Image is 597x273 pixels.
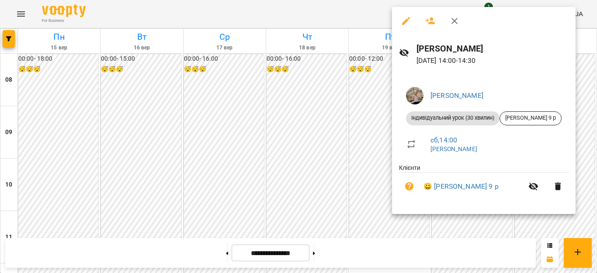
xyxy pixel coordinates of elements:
[417,42,569,55] h6: [PERSON_NAME]
[430,91,483,100] a: [PERSON_NAME]
[406,87,423,104] img: 3b46f58bed39ef2acf68cc3a2c968150.jpeg
[430,136,457,144] a: сб , 14:00
[399,163,569,204] ul: Клієнти
[406,114,500,122] span: Індивідуальний урок (30 хвилин)
[423,181,499,192] a: 😀 [PERSON_NAME] 9 р
[500,114,561,122] span: [PERSON_NAME] 9 р
[500,111,562,125] div: [PERSON_NAME] 9 р
[399,176,420,197] button: Візит ще не сплачено. Додати оплату?
[417,55,569,66] p: [DATE] 14:00 - 14:30
[430,145,477,152] a: [PERSON_NAME]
